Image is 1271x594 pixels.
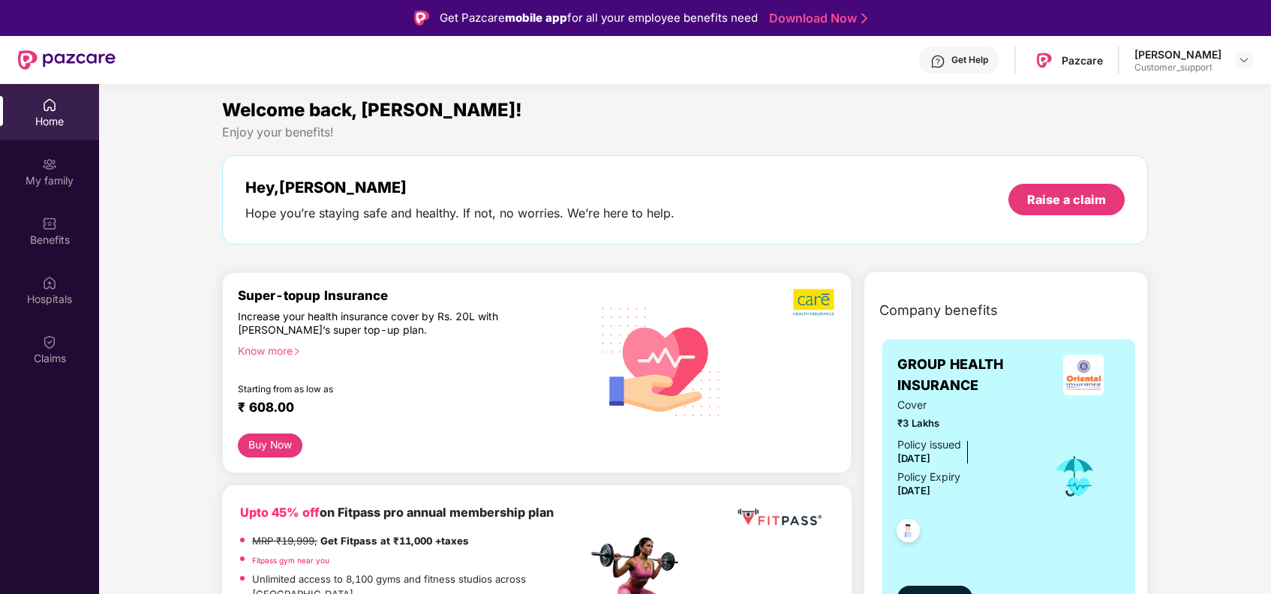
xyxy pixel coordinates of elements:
[879,300,998,321] span: Company benefits
[793,288,836,316] img: b5dec4f62d2307b9de63beb79f102df3.png
[897,397,1030,413] span: Cover
[18,50,116,70] img: New Pazcare Logo
[505,10,567,25] strong: mobile app
[252,556,329,565] a: Fitpass gym near you
[735,503,825,531] img: fppp.png
[897,436,961,453] div: Policy issued
[238,383,523,394] div: Starting from as low as
[222,99,522,121] span: Welcome back, [PERSON_NAME]!
[930,54,945,69] img: svg+xml;base64,PHN2ZyBpZD0iSGVscC0zMngzMiIgeG1sbnM9Imh0dHA6Ly93d3cudzMub3JnLzIwMDAvc3ZnIiB3aWR0aD...
[414,10,429,25] img: Logo
[42,275,57,290] img: svg+xml;base64,PHN2ZyBpZD0iSG9zcGl0YWxzIiB4bWxucz0iaHR0cDovL3d3dy53My5vcmcvMjAwMC9zdmciIHdpZHRoPS...
[861,10,867,26] img: Stroke
[238,400,572,418] div: ₹ 608.00
[42,97,57,112] img: svg+xml;base64,PHN2ZyBpZD0iSG9tZSIgeG1sbnM9Imh0dHA6Ly93d3cudzMub3JnLzIwMDAvc3ZnIiB3aWR0aD0iMjAiIG...
[238,310,522,337] div: Increase your health insurance cover by Rs. 20L with [PERSON_NAME]’s super top-up plan.
[769,10,863,26] a: Download Now
[42,334,57,349] img: svg+xml;base64,PHN2ZyBpZD0iQ2xhaW0iIHhtbG5zPSJodHRwOi8vd3d3LnczLm9yZy8yMDAwL3N2ZyIgd2lkdGg9IjIwIi...
[1027,191,1106,208] div: Raise a claim
[1134,47,1221,61] div: [PERSON_NAME]
[440,9,758,27] div: Get Pazcare for all your employee benefits need
[222,124,1147,140] div: Enjoy your benefits!
[897,469,960,485] div: Policy Expiry
[293,347,301,355] span: right
[897,452,930,464] span: [DATE]
[1062,53,1103,67] div: Pazcare
[897,484,930,496] span: [DATE]
[1134,61,1221,73] div: Customer_support
[897,415,1030,431] span: ₹3 Lakhs
[240,505,320,520] b: Upto 45% off
[42,157,57,172] img: svg+xml;base64,PHN2ZyB3aWR0aD0iMjAiIGhlaWdodD0iMjAiIHZpZXdCb3g9IjAgMCAyMCAyMCIgZmlsbD0ibm9uZSIgeG...
[890,514,927,551] img: svg+xml;base64,PHN2ZyB4bWxucz0iaHR0cDovL3d3dy53My5vcmcvMjAwMC9zdmciIHdpZHRoPSI0OC45NDMiIGhlaWdodD...
[42,216,57,231] img: svg+xml;base64,PHN2ZyBpZD0iQmVuZWZpdHMiIHhtbG5zPSJodHRwOi8vd3d3LnczLm9yZy8yMDAwL3N2ZyIgd2lkdGg9Ij...
[951,54,988,66] div: Get Help
[897,354,1047,397] span: GROUP HEALTH INSURANCE
[245,205,675,221] div: Hope you’re staying safe and healthy. If not, no worries. We’re here to help.
[320,535,469,547] strong: Get Fitpass at ₹11,000 +taxes
[1238,54,1250,66] img: svg+xml;base64,PHN2ZyBpZD0iRHJvcGRvd24tMzJ4MzIiIHhtbG5zPSJodHRwOi8vd3d3LnczLm9yZy8yMDAwL3N2ZyIgd2...
[238,288,587,303] div: Super-topup Insurance
[590,288,733,433] img: svg+xml;base64,PHN2ZyB4bWxucz0iaHR0cDovL3d3dy53My5vcmcvMjAwMC9zdmciIHhtbG5zOnhsaW5rPSJodHRwOi8vd3...
[238,433,302,457] button: Buy Now
[245,178,675,196] div: Hey, [PERSON_NAME]
[240,505,554,520] b: on Fitpass pro annual membership plan
[1050,451,1099,501] img: icon
[252,535,317,547] del: MRP ₹19,999,
[238,344,578,355] div: Know more
[1033,49,1055,71] img: Pazcare_Logo.png
[1063,355,1104,395] img: insurerLogo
